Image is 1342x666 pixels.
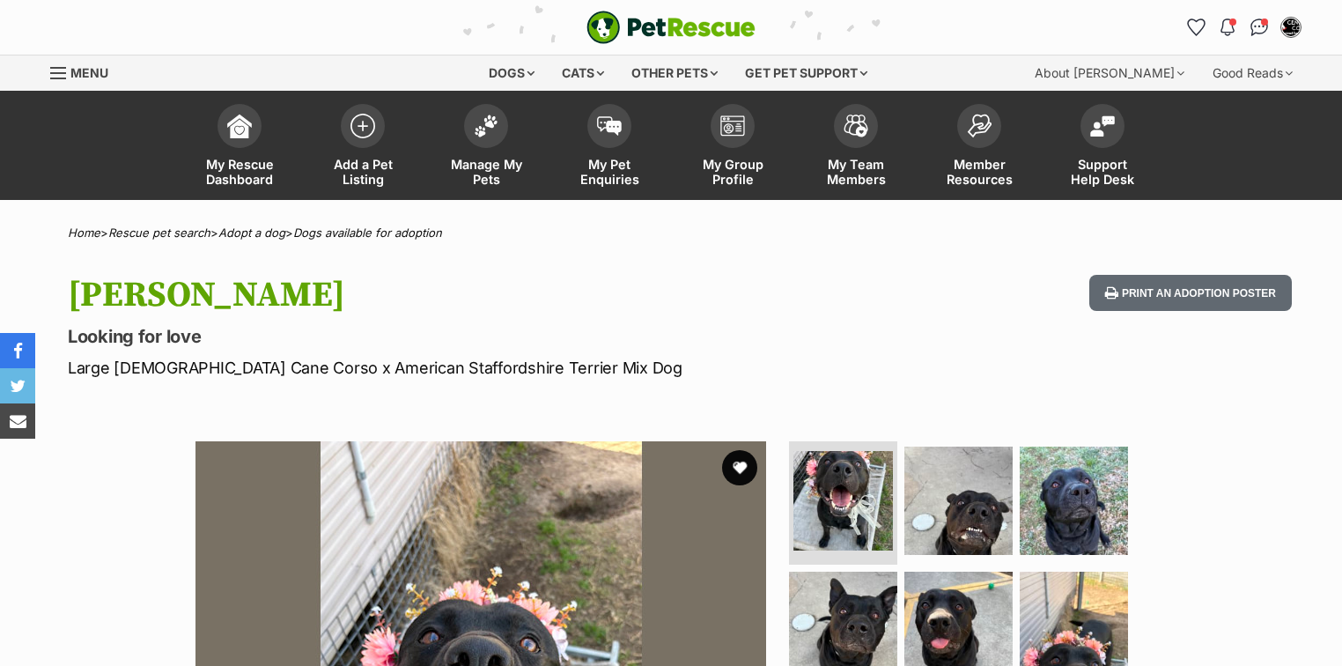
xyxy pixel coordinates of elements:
span: My Pet Enquiries [570,157,649,187]
button: favourite [722,450,757,485]
button: My account [1277,13,1305,41]
img: group-profile-icon-3fa3cf56718a62981997c0bc7e787c4b2cf8bcc04b72c1350f741eb67cf2f40e.svg [720,115,745,137]
a: My Pet Enquiries [548,95,671,200]
span: Manage My Pets [446,157,526,187]
span: My Group Profile [693,157,772,187]
img: manage-my-pets-icon-02211641906a0b7f246fdf0571729dbe1e7629f14944591b6c1af311fb30b64b.svg [474,115,498,137]
a: Add a Pet Listing [301,95,424,200]
div: Get pet support [733,55,880,91]
div: > > > [24,226,1318,240]
a: Manage My Pets [424,95,548,200]
img: Photo of Tucker [793,451,893,551]
span: Member Resources [940,157,1019,187]
a: Support Help Desk [1041,95,1164,200]
img: dashboard-icon-eb2f2d2d3e046f16d808141f083e7271f6b2e854fb5c12c21221c1fb7104beca.svg [227,114,252,138]
span: Menu [70,65,108,80]
img: Deanna Walton profile pic [1282,18,1300,36]
a: My Rescue Dashboard [178,95,301,200]
div: Cats [549,55,616,91]
img: member-resources-icon-8e73f808a243e03378d46382f2149f9095a855e16c252ad45f914b54edf8863c.svg [967,114,992,137]
h1: [PERSON_NAME] [68,275,813,315]
a: Adopt a dog [218,226,285,240]
a: My Team Members [794,95,918,200]
p: Large [DEMOGRAPHIC_DATA] Cane Corso x American Staffordshire Terrier Mix Dog [68,356,813,380]
img: add-pet-listing-icon-0afa8454b4691262ce3f59096e99ab1cd57d4a30225e0717b998d2c9b9846f56.svg [350,114,375,138]
div: Dogs [476,55,547,91]
a: Favourites [1182,13,1210,41]
p: Looking for love [68,324,813,349]
div: Other pets [619,55,730,91]
img: Photo of Tucker [904,447,1013,555]
a: Menu [50,55,121,87]
button: Notifications [1213,13,1242,41]
img: Photo of Tucker [1020,447,1128,555]
ul: Account quick links [1182,13,1305,41]
img: team-members-icon-5396bd8760b3fe7c0b43da4ab00e1e3bb1a5d9ba89233759b79545d2d3fc5d0d.svg [844,115,868,137]
a: Conversations [1245,13,1273,41]
img: pet-enquiries-icon-7e3ad2cf08bfb03b45e93fb7055b45f3efa6380592205ae92323e6603595dc1f.svg [597,116,622,136]
div: About [PERSON_NAME] [1022,55,1197,91]
span: Add a Pet Listing [323,157,402,187]
img: chat-41dd97257d64d25036548639549fe6c8038ab92f7586957e7f3b1b290dea8141.svg [1250,18,1269,36]
a: Rescue pet search [108,226,210,240]
img: logo-e224e6f780fb5917bec1dbf3a21bbac754714ae5b6737aabdf751b685950b380.svg [586,11,756,44]
span: Support Help Desk [1063,157,1142,187]
div: Good Reads [1200,55,1305,91]
button: Print an adoption poster [1089,275,1292,311]
a: Dogs available for adoption [293,226,442,240]
span: My Team Members [816,157,896,187]
a: My Group Profile [671,95,794,200]
a: Member Resources [918,95,1041,200]
img: notifications-46538b983faf8c2785f20acdc204bb7945ddae34d4c08c2a6579f10ce5e182be.svg [1220,18,1235,36]
a: Home [68,226,100,240]
img: help-desk-icon-fdf02630f3aa405de69fd3d07c3f3aa587a6932b1a1747fa1d2bba05be0121f9.svg [1090,115,1115,137]
a: PetRescue [586,11,756,44]
span: My Rescue Dashboard [200,157,279,187]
